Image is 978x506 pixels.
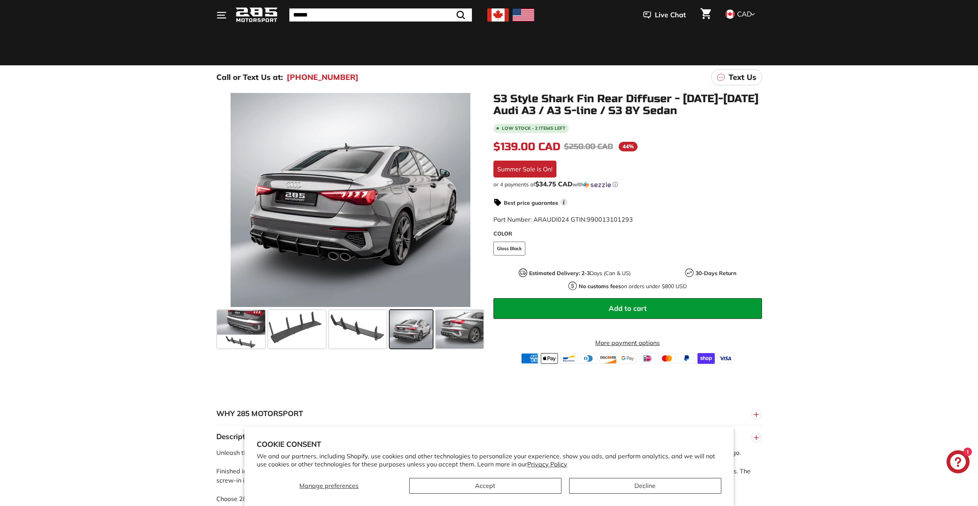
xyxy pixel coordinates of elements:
[493,181,762,188] div: or 4 payments of with
[696,270,736,277] strong: 30-Days Return
[409,478,561,494] button: Accept
[564,142,613,151] span: $250.00 CAD
[493,230,762,238] label: COLOR
[289,8,472,22] input: Search
[493,181,762,188] div: or 4 payments of$34.75 CADwithSezzle Click to learn more about Sezzle
[236,6,278,24] img: Logo_285_Motorsport_areodynamics_components
[655,10,686,20] span: Live Chat
[521,353,538,364] img: american_express
[639,353,656,364] img: ideal
[560,199,568,206] span: i
[504,199,558,206] strong: Best price guarantee
[257,478,401,494] button: Manage preferences
[579,282,687,290] p: on orders under $800 USD
[502,126,566,131] span: Low stock - 2 items left
[619,353,636,364] img: google_pay
[493,161,556,178] div: Summer Sale is On!
[569,478,721,494] button: Decline
[529,269,631,277] p: Days (Can & US)
[944,450,972,475] inbox-online-store-chat: Shopify online store chat
[583,181,611,188] img: Sezzle
[287,71,359,83] a: [PHONE_NUMBER]
[633,5,696,25] button: Live Chat
[257,440,721,449] h2: Cookie consent
[599,353,617,364] img: discover
[696,2,716,28] a: Cart
[609,304,647,313] span: Add to cart
[216,425,762,448] button: Description
[216,71,283,83] p: Call or Text Us at:
[658,353,676,364] img: master
[697,353,715,364] img: shopify_pay
[493,140,560,153] span: $139.00 CAD
[587,216,633,223] span: 990013101293
[541,353,558,364] img: apple_pay
[579,283,621,290] strong: No customs fees
[527,460,567,468] a: Privacy Policy
[493,93,762,117] h1: S3 Style Shark Fin Rear Diffuser - [DATE]-[DATE] Audi A3 / A3 S-line / S3 8Y Sedan
[737,10,752,18] span: CAD
[729,71,756,83] p: Text Us
[619,142,638,151] span: 44%
[711,69,762,85] a: Text Us
[493,216,633,223] span: Part Number: ARAUDI024 GTIN:
[560,353,578,364] img: bancontact
[678,353,695,364] img: paypal
[580,353,597,364] img: diners_club
[529,270,590,277] strong: Estimated Delivery: 2-3
[216,402,762,425] button: WHY 285 MOTORSPORT
[493,298,762,319] button: Add to cart
[299,482,359,489] span: Manage preferences
[257,452,721,468] p: We and our partners, including Shopify, use cookies and other technologies to personalize your ex...
[535,180,573,188] span: $34.75 CAD
[493,338,762,347] a: More payment options
[717,353,734,364] img: visa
